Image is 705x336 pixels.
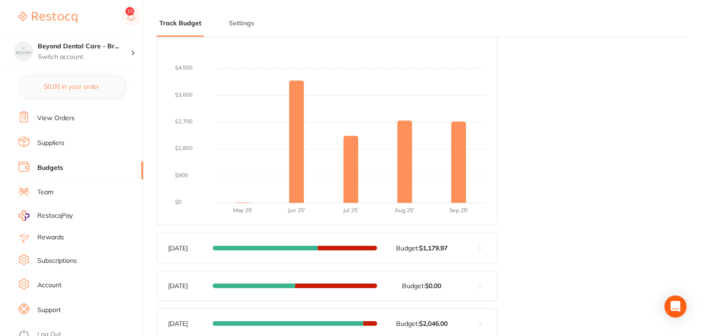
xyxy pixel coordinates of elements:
[37,256,77,266] a: Subscriptions
[402,282,442,290] p: Budget:
[157,19,204,28] button: Track Budget
[18,12,77,23] img: Restocq Logo
[419,319,448,328] strong: $2,046.00
[168,244,209,252] p: [DATE]
[37,233,64,242] a: Rewards
[37,281,62,290] a: Account
[664,295,687,318] div: Open Intercom Messenger
[168,282,209,290] p: [DATE]
[168,320,209,327] p: [DATE]
[18,75,125,98] button: $0.00 in your order
[38,52,131,62] p: Switch account
[396,244,448,252] p: Budget:
[18,210,29,221] img: RestocqPay
[14,42,33,61] img: Beyond Dental Care - Brighton
[18,7,77,28] a: Restocq Logo
[38,42,131,51] h4: Beyond Dental Care - Brighton
[226,19,257,28] button: Settings
[37,306,61,315] a: Support
[37,139,64,148] a: Suppliers
[396,320,448,327] p: Budget:
[419,244,448,252] strong: $1,179.97
[37,163,63,173] a: Budgets
[37,114,75,123] a: View Orders
[37,211,73,220] span: RestocqPay
[18,210,73,221] a: RestocqPay
[37,188,53,197] a: Team
[425,282,442,290] strong: $0.00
